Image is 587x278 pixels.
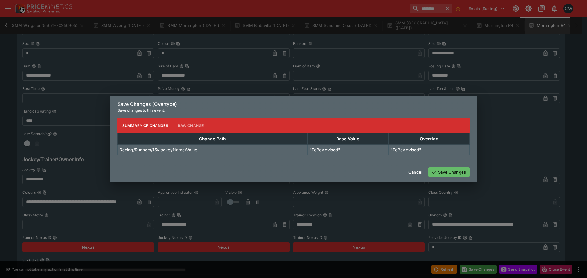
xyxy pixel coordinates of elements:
button: Raw Change [173,118,209,133]
td: "ToBeAdvised" [388,144,469,155]
th: Change Path [118,133,308,144]
h6: Save Changes (Overtype) [117,101,470,107]
button: Summary of Changes [117,118,173,133]
th: Override [388,133,469,144]
td: "ToBeAdvised" [307,144,388,155]
button: Save Changes [428,167,470,177]
p: Racing/Runners/15/JockeyName/Value [120,146,197,153]
button: Cancel [405,167,426,177]
p: Save changes to this event. [117,107,470,114]
th: Base Value [307,133,388,144]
